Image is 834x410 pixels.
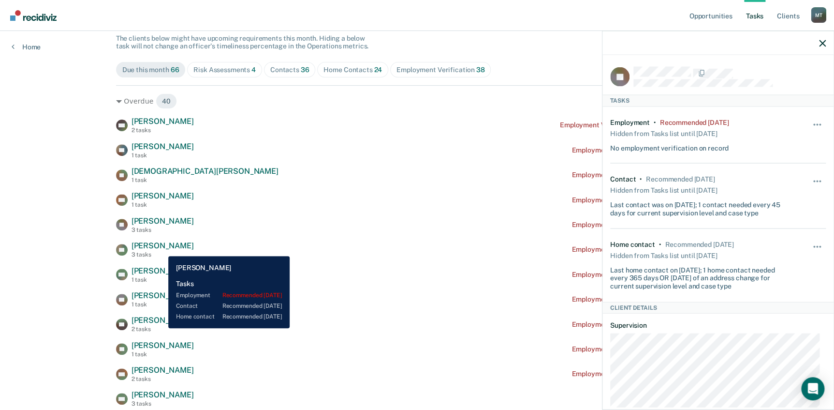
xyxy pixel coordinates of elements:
span: 40 [156,93,177,109]
span: [PERSON_NAME] [132,316,194,325]
div: Home contact [610,240,655,248]
div: No employment verification on record [610,140,729,152]
a: Home [12,43,41,51]
div: 1 task [132,152,194,159]
div: Employment Verification recommended [DATE] [571,171,718,179]
span: [PERSON_NAME] [132,390,194,399]
span: [DEMOGRAPHIC_DATA][PERSON_NAME] [132,167,278,176]
div: Home Contacts [323,66,382,74]
div: Risk Assessments [193,66,256,74]
span: [PERSON_NAME] [132,365,194,375]
div: Employment Verification recommended [DATE] [571,196,718,204]
span: [PERSON_NAME] [132,216,194,226]
div: Employment Verification recommended a year ago [560,121,718,129]
div: Employment Verification recommended [DATE] [571,271,718,279]
div: Employment Verification recommended [DATE] [571,146,718,154]
span: [PERSON_NAME] [132,117,194,126]
span: 4 [251,66,256,74]
div: 3 tasks [132,227,194,233]
div: Recommended 8 months ago [659,118,728,126]
div: 3 tasks [132,400,194,407]
div: Employment Verification [396,66,484,74]
div: 2 tasks [132,127,194,134]
span: 38 [476,66,485,74]
div: Recommended in 25 days [665,240,733,248]
div: 1 task [132,177,278,183]
div: M T [811,7,826,23]
div: Client Details [602,302,834,314]
div: Contacts [270,66,309,74]
div: • [654,118,656,126]
dt: Supervision [610,321,826,330]
div: Recommended in 12 days [646,175,715,183]
div: Employment Verification recommended [DATE] [571,245,718,254]
span: [PERSON_NAME] [132,266,194,275]
div: Due this month [122,66,179,74]
div: Employment Verification recommended [DATE] [571,345,718,353]
div: Employment Verification recommended [DATE] [571,370,718,378]
div: Last contact was on [DATE]; 1 contact needed every 45 days for current supervision level and case... [610,197,790,217]
div: Open Intercom Messenger [801,377,824,400]
div: 1 task [132,276,194,283]
div: Hidden from Tasks list until [DATE] [610,183,717,197]
div: Employment Verification recommended [DATE] [571,320,718,329]
img: Recidiviz [10,10,57,21]
div: Contact [610,175,636,183]
div: Overdue [116,93,718,109]
span: 24 [374,66,382,74]
div: Employment Verification recommended [DATE] [571,221,718,229]
div: Tasks [602,95,834,106]
div: 1 task [132,351,194,358]
span: [PERSON_NAME] [132,142,194,151]
div: Last home contact on [DATE]; 1 home contact needed every 365 days OR [DATE] of an address change ... [610,262,790,290]
span: 36 [301,66,309,74]
div: 3 tasks [132,251,194,258]
div: 2 tasks [132,326,194,333]
div: Employment Verification recommended [DATE] [571,295,718,304]
span: 66 [171,66,179,74]
span: [PERSON_NAME] [132,291,194,300]
div: 2 tasks [132,376,194,382]
span: [PERSON_NAME] [132,241,194,250]
div: • [640,175,642,183]
button: Profile dropdown button [811,7,826,23]
div: Employment [610,118,650,126]
div: • [658,240,661,248]
div: Hidden from Tasks list until [DATE] [610,248,717,262]
div: Hidden from Tasks list until [DATE] [610,126,717,140]
span: [PERSON_NAME] [132,191,194,200]
span: The clients below might have upcoming requirements this month. Hiding a below task will not chang... [116,34,369,50]
div: 1 task [132,301,194,308]
span: [PERSON_NAME] [132,341,194,350]
div: 1 task [132,201,194,208]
